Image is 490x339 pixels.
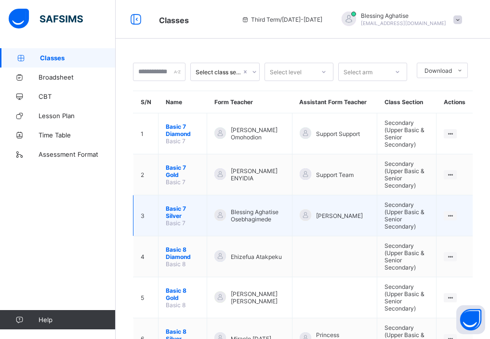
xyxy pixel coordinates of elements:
div: Select level [270,63,302,81]
span: Basic 7 Gold [166,164,199,178]
span: Secondary (Upper Basic & Senior Secondary) [384,119,424,148]
div: Select arm [344,63,372,81]
span: CBT [39,93,116,100]
span: Basic 8 Gold [166,287,199,301]
span: Basic 7 Silver [166,205,199,219]
span: Blessing Aghatise [361,12,446,19]
span: Blessing Aghatise Osebhagimede [231,208,284,223]
span: Basic 7 [166,137,185,145]
span: session/term information [241,16,322,23]
span: Support Support [316,130,360,137]
th: S/N [133,91,159,113]
span: Secondary (Upper Basic & Senior Secondary) [384,160,424,189]
td: 4 [133,236,159,277]
span: [PERSON_NAME] [PERSON_NAME] [231,290,284,305]
span: [PERSON_NAME] Omohodion [231,126,284,141]
div: Select class section [196,68,241,76]
span: Classes [159,15,189,25]
th: Form Teacher [207,91,292,113]
span: Secondary (Upper Basic & Senior Secondary) [384,283,424,312]
span: Broadsheet [39,73,116,81]
span: Basic 7 [166,178,185,186]
span: Basic 7 Diamond [166,123,199,137]
td: 1 [133,113,159,154]
span: Lesson Plan [39,112,116,120]
th: Name [159,91,207,113]
span: [PERSON_NAME] ENYIDIA [231,167,284,182]
th: Class Section [377,91,437,113]
td: 5 [133,277,159,318]
img: safsims [9,9,83,29]
span: Help [39,316,115,324]
span: Basic 7 [166,219,185,227]
td: 2 [133,154,159,195]
span: Basic 8 Diamond [166,246,199,260]
span: Secondary (Upper Basic & Senior Secondary) [384,201,424,230]
td: 3 [133,195,159,236]
button: Open asap [456,305,485,334]
span: Support Team [316,171,354,178]
th: Actions [437,91,473,113]
span: Classes [40,54,116,62]
span: Basic 8 [166,301,185,309]
div: BlessingAghatise [332,12,467,27]
th: Assistant Form Teacher [292,91,377,113]
span: Download [424,67,452,74]
span: Secondary (Upper Basic & Senior Secondary) [384,242,424,271]
span: Ehizefua Atakpeku [231,253,282,260]
span: Basic 8 [166,260,185,268]
span: [PERSON_NAME] [316,212,363,219]
span: [EMAIL_ADDRESS][DOMAIN_NAME] [361,20,446,26]
span: Time Table [39,131,116,139]
span: Assessment Format [39,150,116,158]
